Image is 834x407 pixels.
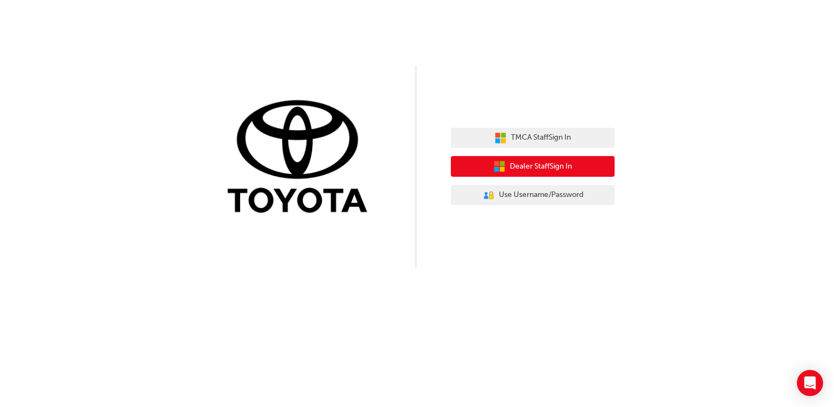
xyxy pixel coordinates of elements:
span: Dealer Staff Sign In [510,160,572,173]
button: Use Username/Password [451,185,615,206]
span: TMCA Staff Sign In [511,131,571,144]
span: Use Username/Password [499,189,583,201]
div: Open Intercom Messenger [797,370,823,396]
button: TMCA StaffSign In [451,128,615,148]
button: Dealer StaffSign In [451,156,615,177]
img: Trak [219,98,383,218]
